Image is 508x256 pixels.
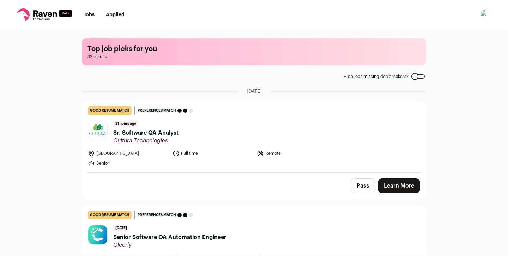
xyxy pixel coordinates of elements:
[106,12,125,17] a: Applied
[351,178,375,193] button: Pass
[113,129,179,137] span: Sr. Software QA Analyst
[113,121,138,127] span: 21 hours ago
[247,88,262,95] span: [DATE]
[87,44,421,54] h1: Top job picks for you
[88,150,168,157] li: [GEOGRAPHIC_DATA]
[113,225,129,232] span: [DATE]
[480,9,491,20] button: Open dropdown
[113,233,226,242] span: Senior Software QA Automation Engineer
[88,160,168,167] li: Senior
[113,137,179,144] span: Cultura Technologies
[138,212,176,219] span: Preferences match
[88,211,132,219] div: good resume match
[88,106,132,115] div: good resume match
[378,178,420,193] a: Learn More
[480,9,491,20] img: picture
[257,150,337,157] li: Remote
[82,101,426,172] a: good resume match Preferences match 21 hours ago Sr. Software QA Analyst Cultura Technologies [GE...
[88,121,107,140] img: 9d373d0d95954db108a7058d4d63b058e336f2c40714a375f9122703b225cec2
[344,74,409,79] span: Hide jobs missing dealbreakers?
[87,54,421,60] span: 32 results
[113,242,226,249] span: Cleerly
[84,12,95,17] a: Jobs
[88,225,107,244] img: 8a186eb7f1cabab85c52bbbcbdec1928f7cd584f6dc8b76e5bcda21d4cbaa2c2.jpg
[138,107,176,114] span: Preferences match
[173,150,253,157] li: Full time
